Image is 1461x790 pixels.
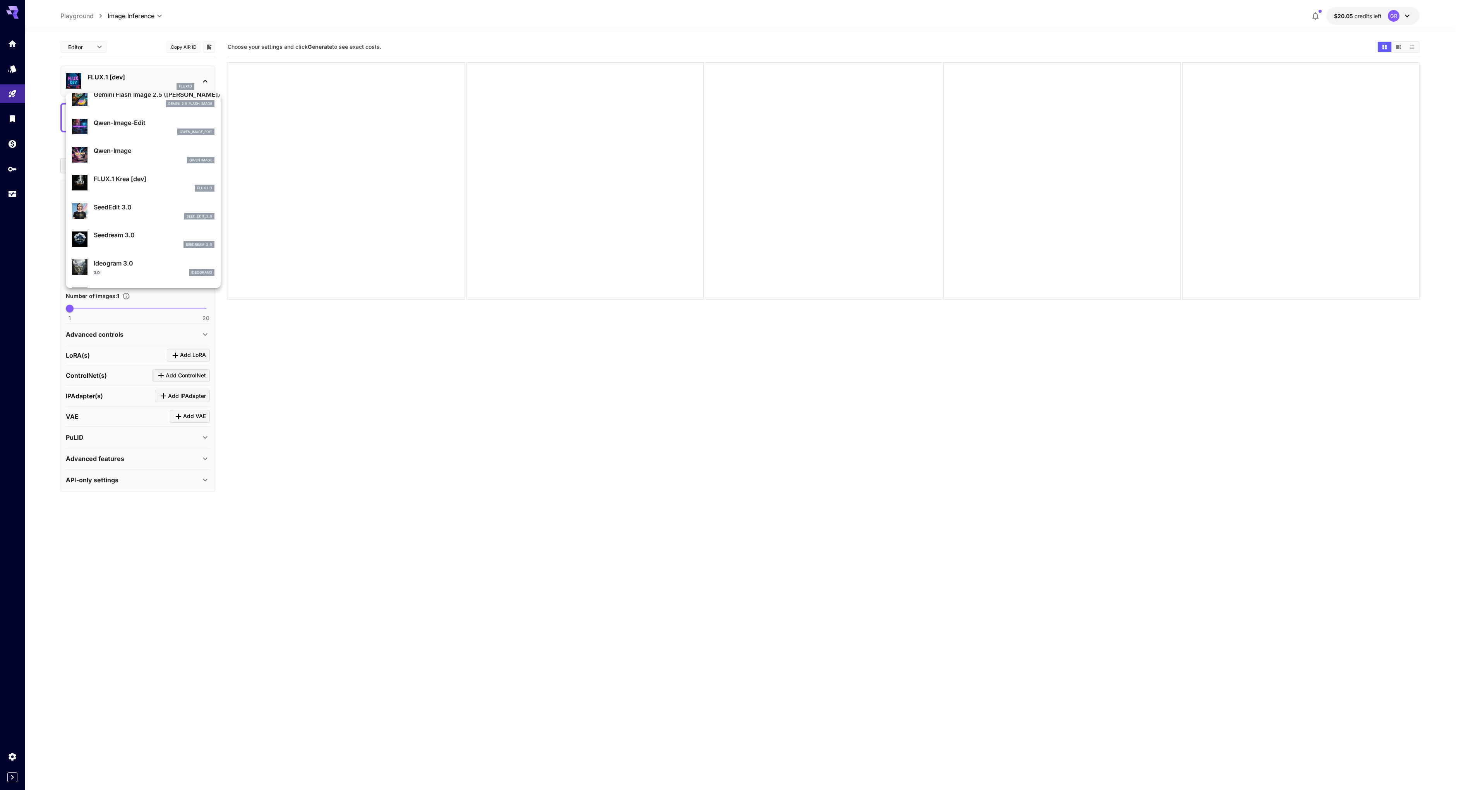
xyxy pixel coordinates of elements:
p: seedream_3_0 [186,242,212,247]
p: Seedream 3.0 [94,230,214,240]
p: seed_edit_3_0 [187,214,212,219]
p: SeedEdit 3.0 [94,202,214,212]
div: Qwen-ImageQwen Image [72,143,214,166]
p: Ideogram 3.0 [94,259,214,268]
div: Qwen-Image-Editqwen_image_edit [72,115,214,139]
p: FLUX.1 Krea [dev] [94,174,214,183]
div: Gemini Flash Image 2.5 ([PERSON_NAME])gemini_2_5_flash_image [72,87,214,110]
p: Ideogram 3.0 Remix [94,287,214,296]
p: 3.0 [94,270,100,276]
p: ideogram3 [191,270,212,275]
p: Qwen-Image-Edit [94,118,214,127]
div: Ideogram 3.03.0ideogram3 [72,255,214,279]
p: Gemini Flash Image 2.5 ([PERSON_NAME]) [94,90,214,99]
p: gemini_2_5_flash_image [168,101,212,106]
div: Ideogram 3.0 Remix [72,284,214,307]
p: qwen_image_edit [180,129,212,135]
div: FLUX.1 Krea [dev]FLUX.1 D [72,171,214,195]
p: Qwen Image [189,158,212,163]
p: FLUX.1 D [197,185,212,191]
div: Seedream 3.0seedream_3_0 [72,227,214,251]
div: SeedEdit 3.0seed_edit_3_0 [72,199,214,223]
p: Qwen-Image [94,146,214,155]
